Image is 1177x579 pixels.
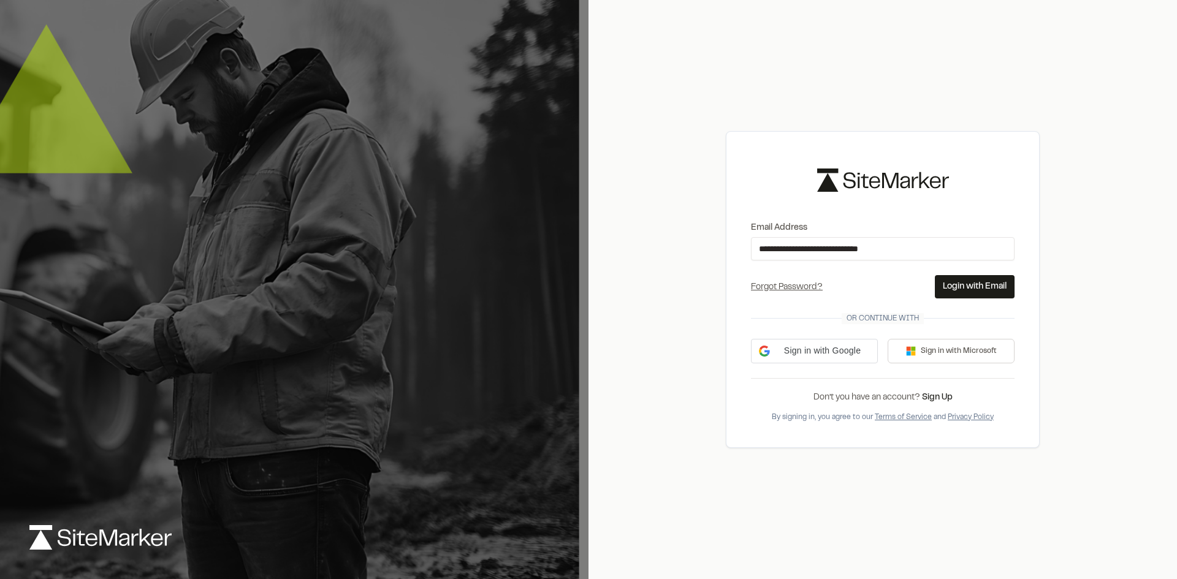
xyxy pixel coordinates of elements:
button: Privacy Policy [948,412,994,423]
span: Sign in with Google [775,344,870,357]
a: Sign Up [922,394,953,401]
img: logo-white-rebrand.svg [29,525,172,550]
button: Sign in with Microsoft [888,339,1015,363]
label: Email Address [751,221,1015,235]
a: Forgot Password? [751,284,823,291]
button: Login with Email [935,275,1015,298]
div: By signing in, you agree to our and [751,412,1015,423]
div: Sign in with Google [751,339,878,363]
img: logo-black-rebrand.svg [817,168,949,191]
div: Don’t you have an account? [751,391,1015,404]
button: Terms of Service [875,412,932,423]
span: Or continue with [842,313,924,324]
